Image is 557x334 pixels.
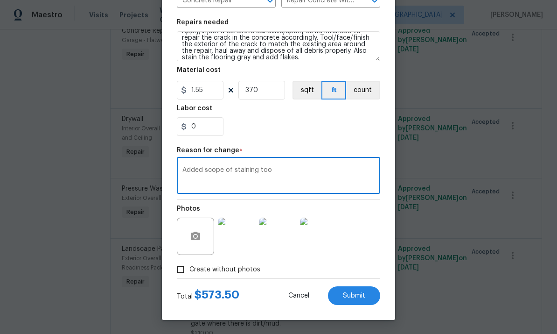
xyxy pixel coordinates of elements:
[343,292,365,299] span: Submit
[189,265,260,275] span: Create without photos
[177,19,229,26] h5: Repairs needed
[292,81,321,99] button: sqft
[346,81,380,99] button: count
[195,289,239,300] span: $ 573.50
[288,292,309,299] span: Cancel
[273,286,324,305] button: Cancel
[177,147,239,154] h5: Reason for change
[321,81,346,99] button: ft
[177,31,380,61] textarea: Prep and clean the crack in the concrete thoroughly. Apply/inject a concrete adhesive/epoxy as it...
[177,206,200,212] h5: Photos
[177,290,239,301] div: Total
[182,167,375,186] textarea: Added scope of staining too
[177,105,212,112] h5: Labor cost
[177,67,221,73] h5: Material cost
[328,286,380,305] button: Submit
